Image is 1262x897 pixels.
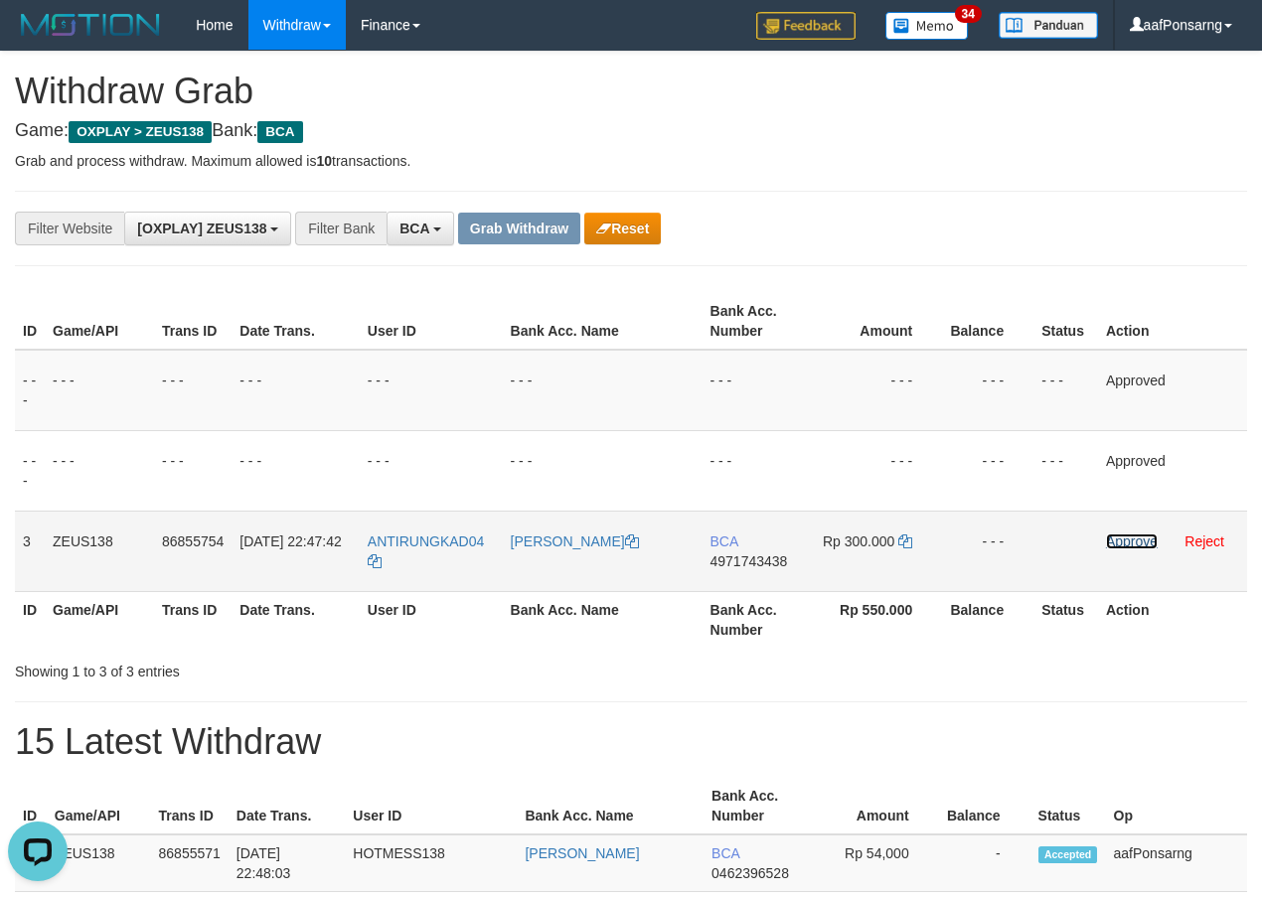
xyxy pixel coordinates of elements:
td: - - - [154,350,232,431]
th: Game/API [45,591,154,648]
span: [OXPLAY] ZEUS138 [137,221,266,236]
th: Amount [814,293,943,350]
th: Date Trans. [229,778,345,834]
div: Filter Bank [295,212,387,245]
td: - - - [232,350,360,431]
button: Open LiveChat chat widget [8,8,68,68]
div: Showing 1 to 3 of 3 entries [15,654,511,681]
p: Grab and process withdraw. Maximum allowed is transactions. [15,151,1247,171]
td: - - - [15,350,45,431]
th: User ID [345,778,517,834]
span: ANTIRUNGKAD04 [368,533,484,549]
th: Game/API [45,293,154,350]
span: [DATE] 22:47:42 [239,533,341,549]
th: Status [1033,293,1098,350]
th: Bank Acc. Number [704,778,812,834]
td: - - - [503,430,703,511]
th: Action [1098,293,1247,350]
h4: Game: Bank: [15,121,1247,141]
span: 34 [955,5,982,23]
td: - - - [360,350,503,431]
button: Grab Withdraw [458,213,580,244]
td: ZEUS138 [47,834,151,892]
td: 86855571 [151,834,229,892]
img: MOTION_logo.png [15,10,166,40]
span: BCA [710,533,738,549]
td: - - - [503,350,703,431]
td: - - - [154,430,232,511]
td: - - - [45,430,154,511]
img: Feedback.jpg [756,12,856,40]
td: - - - [942,511,1033,591]
th: Status [1033,591,1098,648]
a: Copy 300000 to clipboard [898,533,912,549]
td: Approved [1098,350,1247,431]
th: Balance [942,293,1033,350]
td: HOTMESS138 [345,834,517,892]
th: Date Trans. [232,293,360,350]
td: Rp 54,000 [812,834,939,892]
td: - - - [360,430,503,511]
th: Bank Acc. Name [517,778,704,834]
button: BCA [387,212,454,245]
th: Balance [942,591,1033,648]
th: Trans ID [151,778,229,834]
td: Approved [1098,430,1247,511]
th: Trans ID [154,591,232,648]
th: Bank Acc. Name [503,591,703,648]
th: Trans ID [154,293,232,350]
th: Bank Acc. Number [703,591,814,648]
th: Status [1030,778,1106,834]
a: Reject [1184,533,1224,549]
td: - [939,834,1030,892]
span: BCA [399,221,429,236]
div: Filter Website [15,212,124,245]
span: Rp 300.000 [823,533,894,549]
span: BCA [257,121,302,143]
th: Op [1106,778,1247,834]
span: OXPLAY > ZEUS138 [69,121,212,143]
th: ID [15,591,45,648]
th: Bank Acc. Number [703,293,814,350]
th: Rp 550.000 [814,591,943,648]
td: aafPonsarng [1106,834,1247,892]
td: - - - [232,430,360,511]
span: BCA [711,845,739,861]
th: Date Trans. [232,591,360,648]
img: Button%20Memo.svg [885,12,969,40]
th: Balance [939,778,1030,834]
th: Amount [812,778,939,834]
th: Action [1098,591,1247,648]
span: Accepted [1038,846,1098,863]
h1: Withdraw Grab [15,72,1247,111]
a: Approve [1106,533,1158,549]
td: - - - [1033,430,1098,511]
h1: 15 Latest Withdraw [15,722,1247,762]
a: [PERSON_NAME] [525,845,639,861]
td: - - - [703,350,814,431]
th: ID [15,778,47,834]
td: - - - [1033,350,1098,431]
img: panduan.png [999,12,1098,39]
th: ID [15,293,45,350]
td: - - - [703,430,814,511]
th: User ID [360,293,503,350]
span: Copy 4971743438 to clipboard [710,553,788,569]
td: - - - [15,430,45,511]
span: 86855754 [162,533,224,549]
td: - - - [45,350,154,431]
td: 3 [15,511,45,591]
button: Reset [584,213,661,244]
a: [PERSON_NAME] [511,533,639,549]
button: [OXPLAY] ZEUS138 [124,212,291,245]
td: - - - [814,350,943,431]
td: - - - [814,430,943,511]
th: Bank Acc. Name [503,293,703,350]
th: User ID [360,591,503,648]
td: [DATE] 22:48:03 [229,834,345,892]
strong: 10 [316,153,332,169]
th: Game/API [47,778,151,834]
span: Copy 0462396528 to clipboard [711,865,789,881]
td: - - - [942,350,1033,431]
td: - - - [942,430,1033,511]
